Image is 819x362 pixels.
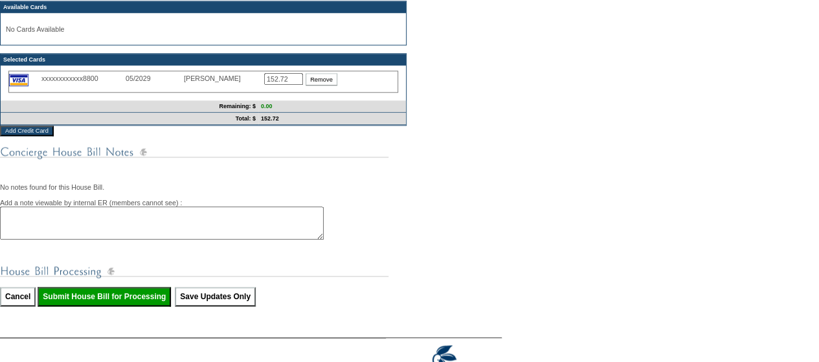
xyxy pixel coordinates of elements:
td: Remaining: $ [1,100,258,113]
input: Submit House Bill for Processing [38,287,171,306]
td: 152.72 [258,113,406,125]
td: Selected Cards [1,54,406,65]
td: Total: $ [1,113,258,125]
div: xxxxxxxxxxxx8800 [41,74,126,82]
img: icon_cc_visa.gif [9,74,28,86]
div: [PERSON_NAME] [184,74,249,82]
p: No Cards Available [6,25,401,33]
input: Save Updates Only [175,287,256,306]
input: Remove [306,73,337,85]
div: 05/2029 [126,74,184,82]
td: 0.00 [258,100,406,113]
td: Available Cards [1,1,406,13]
